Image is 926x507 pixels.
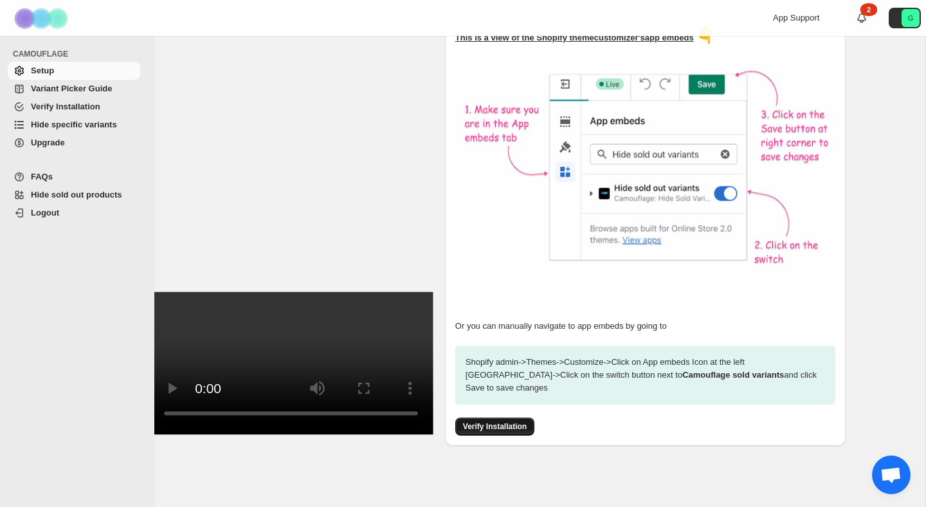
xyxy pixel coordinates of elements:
span: Setup [31,66,54,75]
button: Verify Installation [455,418,534,436]
span: App Support [773,13,819,23]
span: Hide sold out products [31,190,122,199]
a: Hide specific variants [8,116,140,134]
a: Logout [8,204,140,222]
span: Hide specific variants [31,120,117,129]
a: Verify Installation [8,98,140,116]
img: camouflage-enable [455,55,841,280]
a: Verify Installation [455,421,534,431]
p: Shopify admin -> Themes -> Customize -> Click on App embeds Icon at the left [GEOGRAPHIC_DATA] ->... [455,346,835,405]
p: Or you can manually navigate to app embeds by going to [455,320,835,333]
div: Open chat [872,456,911,494]
a: FAQs [8,168,140,186]
a: Upgrade [8,134,140,152]
span: Avatar with initials G [902,9,920,27]
strong: Camouflage sold variants [682,370,784,380]
span: Upgrade [31,138,65,147]
button: Avatar with initials G [889,8,921,28]
text: G [908,14,914,22]
u: This is a view of the Shopify theme customizer's app embeds [455,33,694,42]
span: FAQs [31,172,53,181]
span: Verify Installation [463,421,527,432]
video: Enable Camouflage in theme app embeds [149,292,433,434]
span: Logout [31,208,59,217]
a: Hide sold out products [8,186,140,204]
div: 2 [860,3,877,16]
span: CAMOUFLAGE [13,49,145,59]
a: 2 [855,12,868,24]
a: Setup [8,62,140,80]
span: Verify Installation [31,102,100,111]
img: Camouflage [10,1,75,36]
a: Variant Picker Guide [8,80,140,98]
span: Variant Picker Guide [31,84,112,93]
